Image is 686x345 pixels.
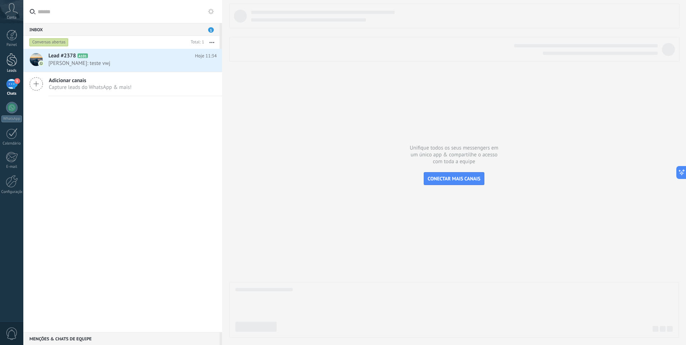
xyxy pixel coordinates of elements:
[1,68,22,73] div: Leads
[49,77,132,84] span: Adicionar canais
[424,172,484,185] button: CONECTAR MAIS CANAIS
[208,27,214,33] span: 1
[1,165,22,169] div: E-mail
[428,175,480,182] span: CONECTAR MAIS CANAIS
[23,49,222,72] a: Lead #2378 A101 Hoje 11:34 [PERSON_NAME]: teste vwj
[7,15,17,20] span: Conta
[195,52,217,60] span: Hoje 11:34
[1,141,22,146] div: Calendário
[204,36,220,49] button: Mais
[23,332,220,345] div: Menções & Chats de equipe
[29,38,69,47] div: Conversas abertas
[48,52,76,60] span: Lead #2378
[1,43,22,47] div: Painel
[39,61,44,66] img: com.amocrm.amocrmwa.svg
[49,84,132,91] span: Capture leads do WhatsApp & mais!
[48,60,203,67] span: [PERSON_NAME]: teste vwj
[1,91,22,96] div: Chats
[188,39,204,46] div: Total: 1
[77,53,88,58] span: A101
[1,115,22,122] div: WhatsApp
[14,78,20,84] span: 1
[23,23,220,36] div: Inbox
[1,190,22,194] div: Configurações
